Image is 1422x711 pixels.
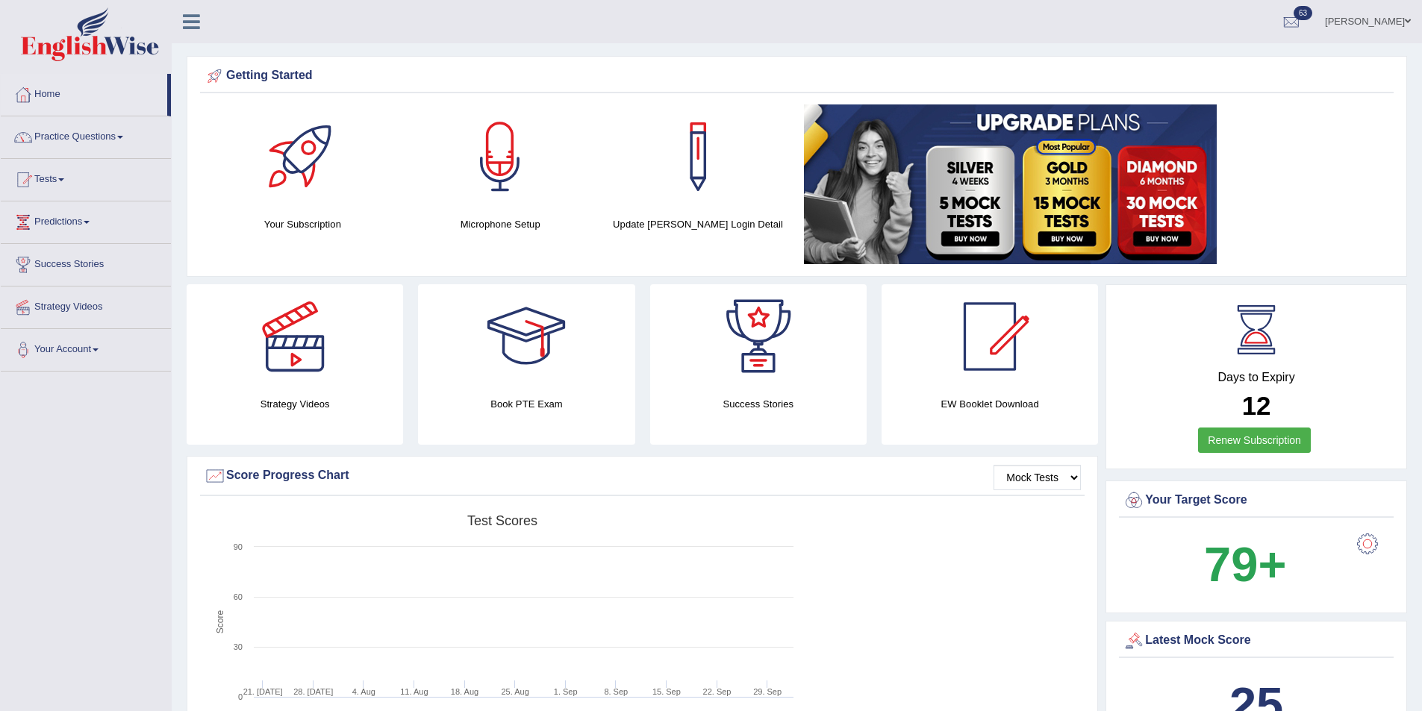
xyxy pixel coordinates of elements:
[703,687,732,696] tspan: 22. Sep
[1123,630,1390,652] div: Latest Mock Score
[1,201,171,239] a: Predictions
[238,692,243,701] text: 0
[604,687,628,696] tspan: 8. Sep
[650,396,867,412] h4: Success Stories
[804,104,1217,264] img: small5.jpg
[352,687,375,696] tspan: 4. Aug
[234,642,243,651] text: 30
[1123,489,1390,512] div: Your Target Score
[215,610,225,633] tspan: Score
[1,159,171,196] a: Tests
[753,687,782,696] tspan: 29. Sep
[1123,371,1390,384] h4: Days to Expiry
[187,396,403,412] h4: Strategy Videos
[501,687,528,696] tspan: 25. Aug
[1,329,171,366] a: Your Account
[1294,6,1312,20] span: 63
[409,216,592,232] h4: Microphone Setup
[1198,427,1311,453] a: Renew Subscription
[211,216,394,232] h4: Your Subscription
[293,687,333,696] tspan: 28. [DATE]
[882,396,1098,412] h4: EW Booklet Download
[243,687,283,696] tspan: 21. [DATE]
[1204,537,1286,592] b: 79+
[204,65,1390,87] div: Getting Started
[1242,391,1271,420] b: 12
[607,216,790,232] h4: Update [PERSON_NAME] Login Detail
[467,513,537,528] tspan: Test scores
[652,687,681,696] tspan: 15. Sep
[234,592,243,601] text: 60
[1,244,171,281] a: Success Stories
[400,687,428,696] tspan: 11. Aug
[1,286,171,324] a: Strategy Videos
[204,465,1081,487] div: Score Progress Chart
[451,687,478,696] tspan: 18. Aug
[1,74,167,111] a: Home
[418,396,634,412] h4: Book PTE Exam
[1,116,171,154] a: Practice Questions
[554,687,578,696] tspan: 1. Sep
[234,542,243,551] text: 90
